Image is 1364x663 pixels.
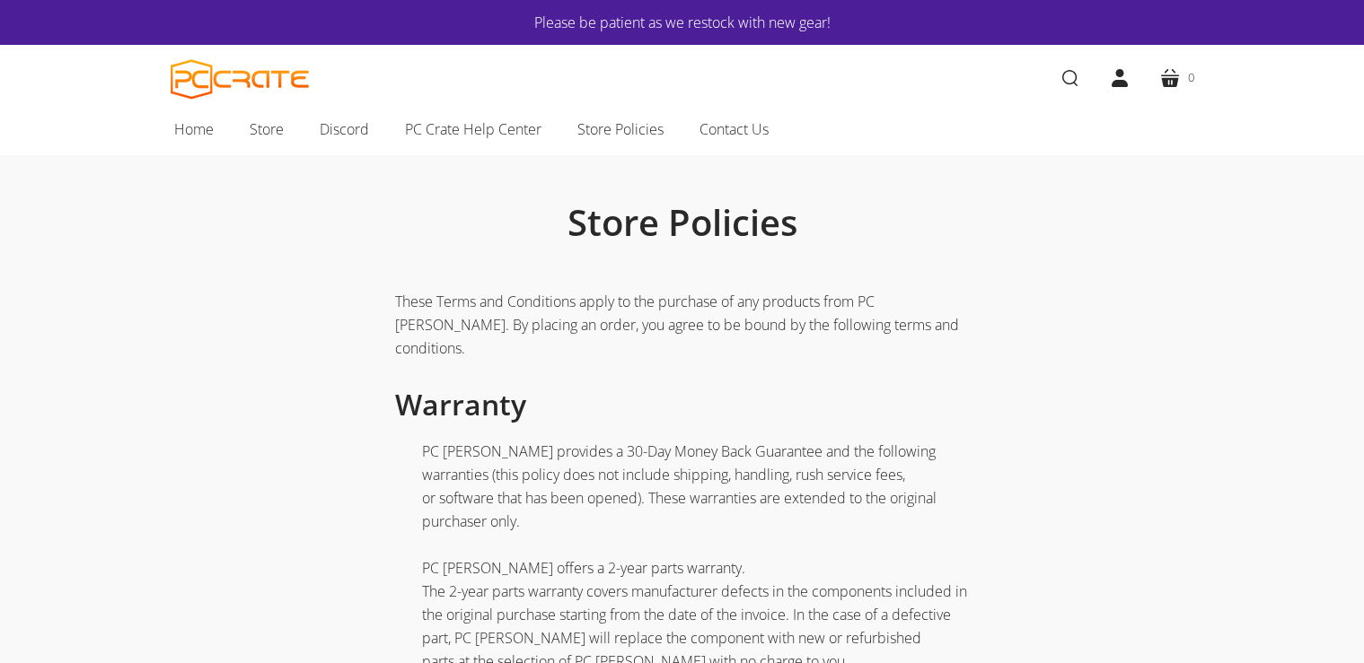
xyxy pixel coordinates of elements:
[251,200,1113,245] h1: Store Policies
[577,118,664,141] span: Store Policies
[174,118,214,141] span: Home
[395,292,959,358] span: These Terms and Conditions apply to the purchase of any products from PC [PERSON_NAME]. By placin...
[224,11,1140,34] a: Please be patient as we restock with new gear!
[232,110,302,148] a: Store
[395,385,526,423] span: Warranty
[302,110,387,148] a: Discord
[422,441,937,531] span: PC [PERSON_NAME] provides a 30-Day Money Back Guarantee and the following warranties (this policy...
[700,118,769,141] span: Contact Us
[1188,68,1194,87] span: 0
[387,110,559,148] a: PC Crate Help Center
[559,110,682,148] a: Store Policies
[144,110,1221,155] nav: Main navigation
[1145,53,1209,103] a: 0
[156,110,232,148] a: Home
[682,110,787,148] a: Contact Us
[250,118,284,141] span: Store
[320,118,369,141] span: Discord
[171,59,310,100] a: PC CRATE
[405,118,541,141] span: PC Crate Help Center
[422,558,745,578] span: PC [PERSON_NAME] offers a 2-year parts warranty.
